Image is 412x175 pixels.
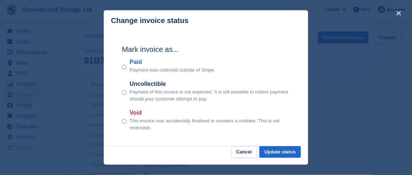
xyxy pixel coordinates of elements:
[130,80,290,88] label: Uncollectible
[393,7,405,19] button: close
[111,16,188,25] p: Change invoice status
[130,66,215,74] p: Payment was collected outside of Stripe.
[130,117,290,132] p: This invoice was accidentally finalised or contains a mistake. This is not reversible.
[130,88,290,103] p: Payment of this invoice is not expected. It is still possible to collect payment should your cust...
[259,146,301,158] button: Update status
[130,58,215,66] label: Paid
[130,109,290,117] label: Void
[231,146,257,158] button: Cancel
[122,44,290,55] h2: Mark invoice as...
